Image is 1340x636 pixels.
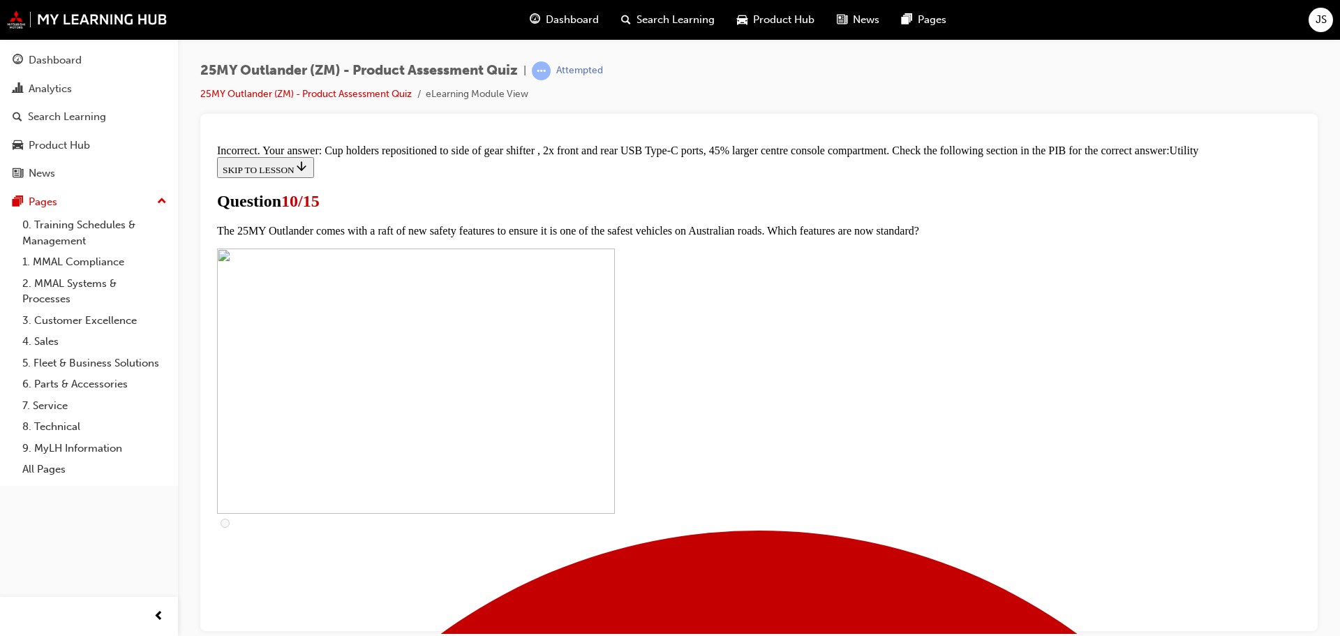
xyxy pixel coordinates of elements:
li: eLearning Module View [426,87,528,103]
span: up-icon [157,193,167,211]
div: Search Learning [28,109,106,125]
div: Dashboard [29,52,82,68]
div: Product Hub [29,138,90,154]
a: 6. Parts & Accessories [17,374,172,395]
div: Analytics [29,81,72,97]
a: News [6,161,172,186]
a: 9. MyLH Information [17,438,172,459]
span: car-icon [13,140,23,152]
a: 0. Training Schedules & Management [17,214,172,251]
div: News [29,165,55,182]
a: 1. MMAL Compliance [17,251,172,273]
span: search-icon [621,11,631,29]
a: pages-iconPages [891,6,958,34]
a: All Pages [17,459,172,480]
a: guage-iconDashboard [519,6,610,34]
div: Attempted [556,64,603,77]
a: Product Hub [6,133,172,158]
span: JS [1316,12,1327,28]
button: SKIP TO LESSON [6,18,103,39]
img: mmal [7,10,167,29]
button: DashboardAnalyticsSearch LearningProduct HubNews [6,45,172,189]
a: 2. MMAL Systems & Processes [17,273,172,310]
span: SKIP TO LESSON [11,26,97,36]
span: chart-icon [13,83,23,96]
span: pages-icon [13,196,23,209]
a: 8. Technical [17,416,172,438]
a: 25MY Outlander (ZM) - Product Assessment Quiz [200,88,412,100]
a: search-iconSearch Learning [610,6,726,34]
span: | [523,63,526,79]
button: Pages [6,189,172,215]
a: 7. Service [17,395,172,417]
button: JS [1309,8,1333,32]
a: Search Learning [6,104,172,130]
a: 4. Sales [17,331,172,353]
a: 3. Customer Excellence [17,310,172,332]
a: news-iconNews [826,6,891,34]
a: car-iconProduct Hub [726,6,826,34]
span: learningRecordVerb_ATTEMPT-icon [532,61,551,80]
div: Incorrect. Your answer: Cup holders repositioned to side of gear shifter , 2x front and rear USB ... [6,6,1089,18]
span: news-icon [837,11,847,29]
span: Search Learning [636,12,715,28]
span: prev-icon [154,608,164,626]
a: 5. Fleet & Business Solutions [17,353,172,374]
span: guage-icon [13,54,23,67]
span: 25MY Outlander (ZM) - Product Assessment Quiz [200,63,518,79]
span: guage-icon [530,11,540,29]
a: Dashboard [6,47,172,73]
span: news-icon [13,168,23,180]
span: News [853,12,879,28]
span: car-icon [737,11,747,29]
span: Pages [918,12,946,28]
span: Product Hub [753,12,814,28]
span: pages-icon [902,11,912,29]
a: Analytics [6,76,172,102]
div: Pages [29,194,57,210]
span: Dashboard [546,12,599,28]
span: search-icon [13,111,22,124]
